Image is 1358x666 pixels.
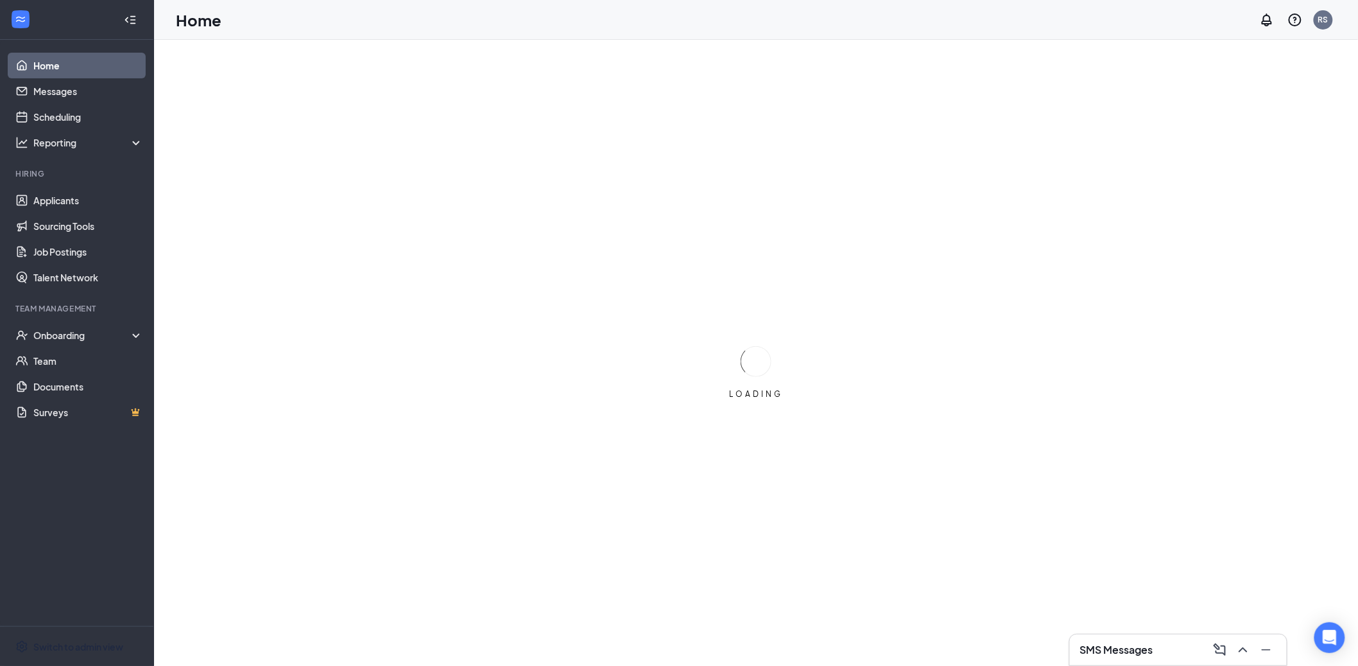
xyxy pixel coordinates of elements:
div: Open Intercom Messenger [1314,622,1345,653]
div: Onboarding [33,329,132,342]
svg: Notifications [1259,12,1275,28]
svg: Analysis [15,136,28,149]
h3: SMS Messages [1080,643,1153,657]
svg: QuestionInfo [1287,12,1303,28]
a: Applicants [33,188,143,213]
div: Switch to admin view [33,640,123,653]
a: Job Postings [33,239,143,265]
button: ChevronUp [1233,640,1253,660]
button: Minimize [1256,640,1276,660]
svg: Minimize [1259,642,1274,658]
a: Scheduling [33,104,143,130]
div: Reporting [33,136,144,149]
div: Hiring [15,168,141,179]
div: LOADING [724,389,788,399]
button: ComposeMessage [1210,640,1230,660]
h1: Home [176,9,221,31]
div: Team Management [15,303,141,314]
a: Talent Network [33,265,143,290]
a: Messages [33,78,143,104]
svg: Settings [15,640,28,653]
svg: Collapse [124,13,137,26]
a: SurveysCrown [33,399,143,425]
div: RS [1318,14,1328,25]
svg: ChevronUp [1235,642,1251,658]
a: Team [33,348,143,374]
svg: WorkstreamLogo [14,13,27,26]
svg: ComposeMessage [1212,642,1228,658]
a: Documents [33,374,143,399]
a: Home [33,53,143,78]
a: Sourcing Tools [33,213,143,239]
svg: UserCheck [15,329,28,342]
